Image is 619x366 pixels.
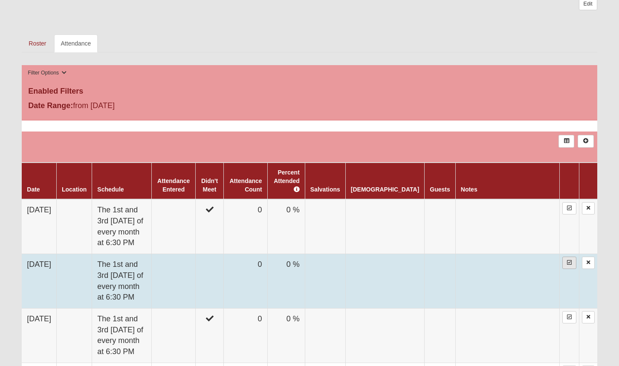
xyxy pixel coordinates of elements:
[22,254,56,309] td: [DATE]
[92,308,152,363] td: The 1st and 3rd [DATE] of every month at 6:30 PM
[305,163,345,199] th: Salvations
[461,186,477,193] a: Notes
[223,308,267,363] td: 0
[97,186,124,193] a: Schedule
[582,311,595,323] a: Delete
[425,163,455,199] th: Guests
[54,34,98,52] a: Attendance
[267,308,305,363] td: 0 %
[345,163,424,199] th: [DEMOGRAPHIC_DATA]
[223,199,267,254] td: 0
[582,202,595,214] a: Delete
[22,100,214,114] div: from [DATE]
[28,100,73,112] label: Date Range:
[157,177,190,193] a: Attendance Entered
[92,254,152,309] td: The 1st and 3rd [DATE] of every month at 6:30 PM
[562,257,576,269] a: Enter Attendance
[274,169,300,193] a: Percent Attended
[558,135,574,147] a: Export to Excel
[25,69,69,77] button: Filter Options
[267,254,305,309] td: 0 %
[562,311,576,323] a: Enter Attendance
[201,177,218,193] a: Didn't Meet
[267,199,305,254] td: 0 %
[22,308,56,363] td: [DATE]
[92,199,152,254] td: The 1st and 3rd [DATE] of every month at 6:30 PM
[22,34,53,52] a: Roster
[27,186,40,193] a: Date
[229,177,262,193] a: Attendance Count
[28,87,590,96] h4: Enabled Filters
[578,135,593,147] a: Alt+N
[562,202,576,214] a: Enter Attendance
[223,254,267,309] td: 0
[62,186,87,193] a: Location
[22,199,56,254] td: [DATE]
[582,257,595,269] a: Delete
